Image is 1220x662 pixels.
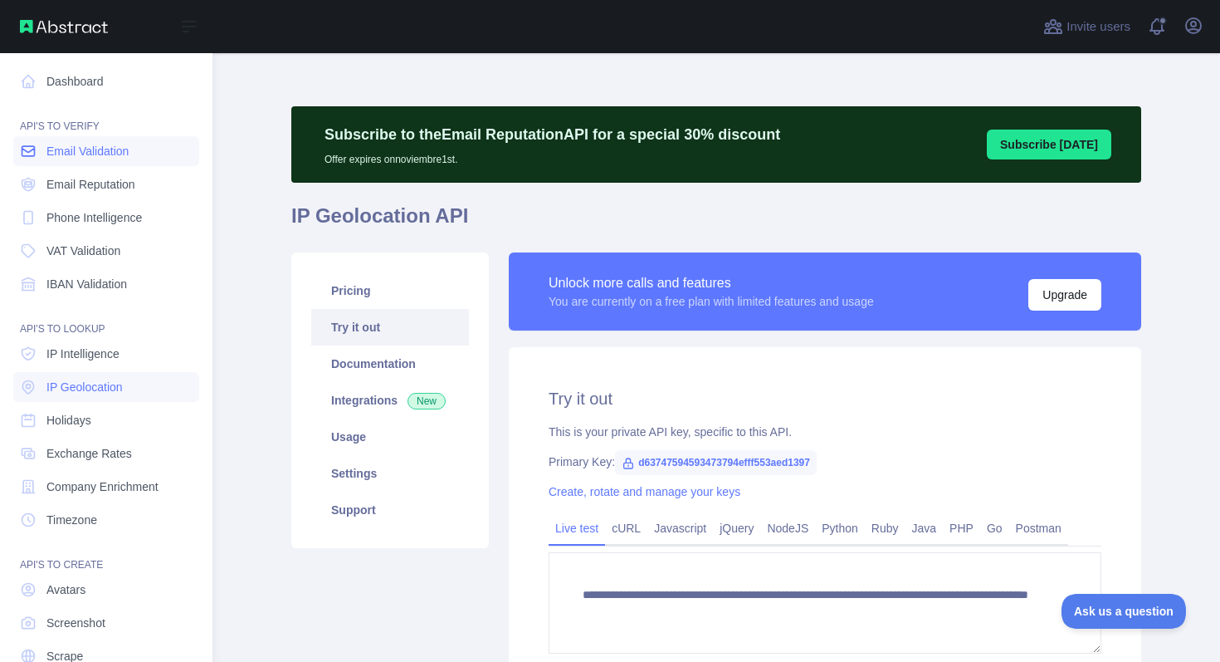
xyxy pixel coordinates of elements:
[46,412,91,429] span: Holidays
[815,515,865,542] a: Python
[20,20,108,33] img: Abstract API
[13,100,199,133] div: API'S TO VERIFY
[46,243,120,259] span: VAT Validation
[13,169,199,199] a: Email Reputation
[13,66,199,96] a: Dashboard
[13,439,199,468] a: Exchange Rates
[46,176,135,193] span: Email Reputation
[13,505,199,535] a: Timezone
[549,273,874,293] div: Unlock more calls and features
[325,146,780,166] p: Offer expires on noviembre 1st.
[549,454,1101,470] div: Primary Key:
[311,455,469,492] a: Settings
[311,309,469,346] a: Try it out
[13,538,199,571] div: API'S TO CREATE
[311,346,469,382] a: Documentation
[13,136,199,166] a: Email Validation
[311,382,469,419] a: Integrations New
[1009,515,1068,542] a: Postman
[905,515,944,542] a: Java
[311,492,469,528] a: Support
[13,575,199,605] a: Avatars
[13,236,199,266] a: VAT Validation
[943,515,980,542] a: PHP
[46,379,123,395] span: IP Geolocation
[291,203,1141,243] h1: IP Geolocation API
[46,143,129,159] span: Email Validation
[1061,594,1187,629] iframe: Toggle Customer Support
[13,608,199,638] a: Screenshot
[1028,279,1101,311] button: Upgrade
[13,302,199,336] div: API'S TO LOOKUP
[311,272,469,309] a: Pricing
[13,203,199,233] a: Phone Intelligence
[46,209,142,226] span: Phone Intelligence
[46,445,132,462] span: Exchange Rates
[549,515,605,542] a: Live test
[713,515,760,542] a: jQuery
[46,581,85,598] span: Avatars
[865,515,905,542] a: Ruby
[549,387,1101,410] h2: Try it out
[407,393,446,409] span: New
[46,615,105,631] span: Screenshot
[605,515,647,542] a: cURL
[46,512,97,528] span: Timezone
[1066,17,1130,37] span: Invite users
[549,424,1101,440] div: This is your private API key, specific to this API.
[46,346,120,362] span: IP Intelligence
[13,372,199,402] a: IP Geolocation
[615,450,817,475] span: d63747594593473794efff553aed1397
[1040,13,1134,40] button: Invite users
[13,339,199,369] a: IP Intelligence
[325,123,780,146] p: Subscribe to the Email Reputation API for a special 30 % discount
[987,130,1111,159] button: Subscribe [DATE]
[311,419,469,455] a: Usage
[13,405,199,435] a: Holidays
[46,276,127,292] span: IBAN Validation
[980,515,1009,542] a: Go
[46,478,159,495] span: Company Enrichment
[760,515,815,542] a: NodeJS
[549,293,874,310] div: You are currently on a free plan with limited features and usage
[647,515,713,542] a: Javascript
[13,269,199,299] a: IBAN Validation
[549,485,740,498] a: Create, rotate and manage your keys
[13,472,199,502] a: Company Enrichment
